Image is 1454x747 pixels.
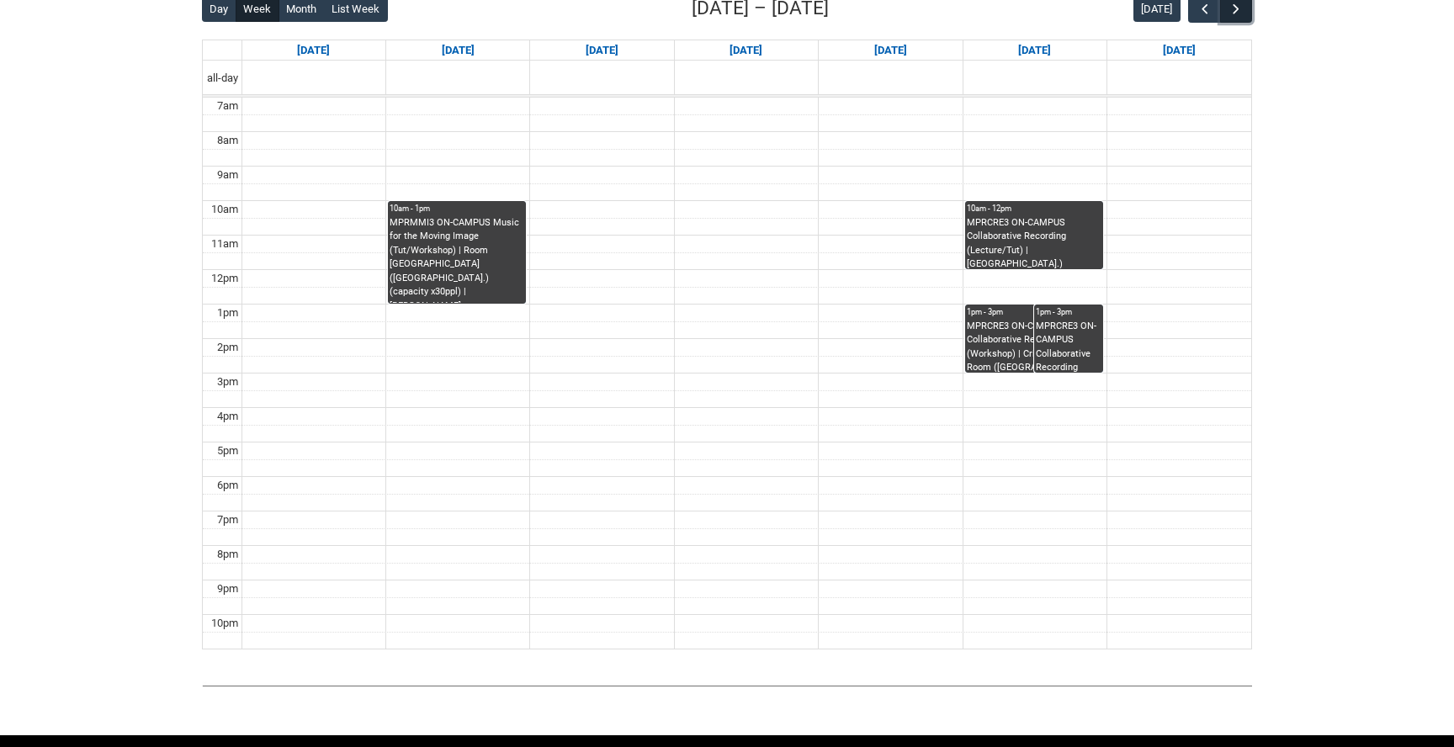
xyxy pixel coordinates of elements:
[202,676,1252,694] img: REDU_GREY_LINE
[967,306,1101,318] div: 1pm - 3pm
[967,216,1101,269] div: MPRCRE3 ON-CAMPUS Collaborative Recording (Lecture/Tut) | [GEOGRAPHIC_DATA].) (capacity x32ppl) |...
[967,320,1101,373] div: MPRCRE3 ON-CAMPUS Collaborative Recording (Workshop) | Critical Listening Room ([GEOGRAPHIC_DATA]...
[438,40,478,61] a: Go to September 15, 2025
[214,98,241,114] div: 7am
[390,203,524,215] div: 10am - 1pm
[214,339,241,356] div: 2pm
[582,40,622,61] a: Go to September 16, 2025
[214,408,241,425] div: 4pm
[214,477,241,494] div: 6pm
[208,201,241,218] div: 10am
[726,40,766,61] a: Go to September 17, 2025
[1015,40,1054,61] a: Go to September 19, 2025
[214,442,241,459] div: 5pm
[214,511,241,528] div: 7pm
[214,580,241,597] div: 9pm
[294,40,333,61] a: Go to September 14, 2025
[967,203,1101,215] div: 10am - 12pm
[1036,320,1101,373] div: MPRCRE3 ON-CAMPUS Collaborative Recording (Workshop) | [GEOGRAPHIC_DATA] ([GEOGRAPHIC_DATA].) (ca...
[208,236,241,252] div: 11am
[214,167,241,183] div: 9am
[214,132,241,149] div: 8am
[1159,40,1199,61] a: Go to September 20, 2025
[390,216,524,304] div: MPRMMI3 ON-CAMPUS Music for the Moving Image (Tut/Workshop) | Room [GEOGRAPHIC_DATA] ([GEOGRAPHIC...
[871,40,910,61] a: Go to September 18, 2025
[214,546,241,563] div: 8pm
[208,270,241,287] div: 12pm
[208,615,241,632] div: 10pm
[1036,306,1101,318] div: 1pm - 3pm
[214,373,241,390] div: 3pm
[204,70,241,87] span: all-day
[214,305,241,321] div: 1pm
